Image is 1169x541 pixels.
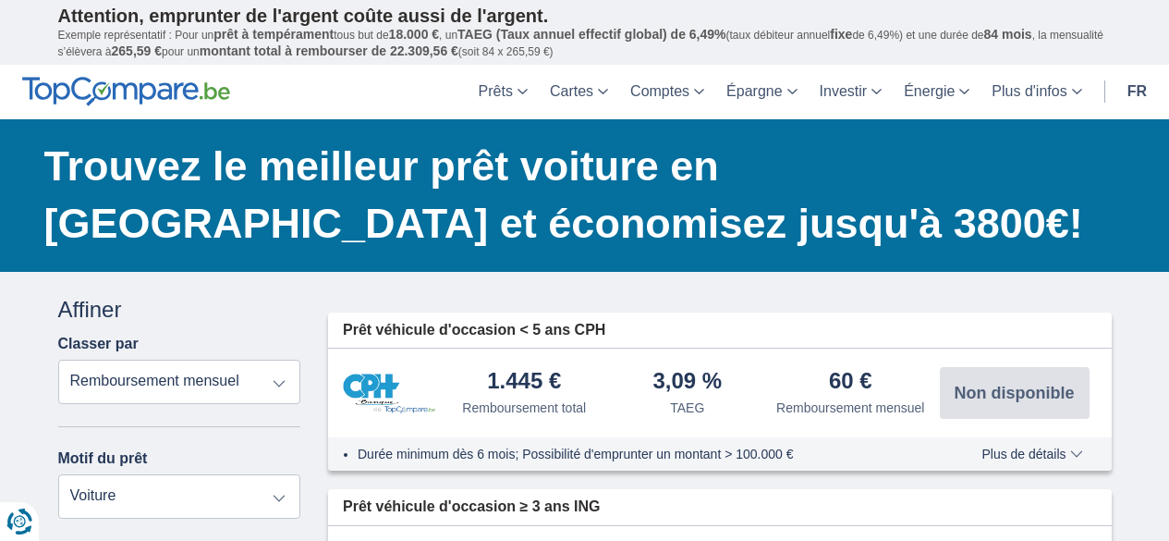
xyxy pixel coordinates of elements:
div: 3,09 % [652,370,722,395]
span: 265,59 € [112,43,163,58]
a: Investir [809,65,894,119]
p: Exemple représentatif : Pour un tous but de , un (taux débiteur annuel de 6,49%) et une durée de ... [58,27,1112,60]
img: TopCompare [22,77,230,106]
button: Non disponible [940,367,1090,419]
span: Non disponible [955,385,1075,401]
p: Attention, emprunter de l'argent coûte aussi de l'argent. [58,5,1112,27]
span: Plus de détails [981,448,1082,461]
li: Durée minimum dès 6 mois; Possibilité d'emprunter un montant > 100.000 € [358,445,928,463]
span: TAEG (Taux annuel effectif global) de 6,49% [457,27,725,42]
a: Prêts [468,65,539,119]
a: Plus d'infos [980,65,1092,119]
span: 84 mois [984,27,1032,42]
h1: Trouvez le meilleur prêt voiture en [GEOGRAPHIC_DATA] et économisez jusqu'à 3800€! [44,138,1112,252]
button: Plus de détails [968,447,1096,461]
span: Prêt véhicule d'occasion < 5 ans CPH [343,320,605,341]
span: Prêt véhicule d'occasion ≥ 3 ans ING [343,497,600,518]
div: TAEG [670,399,704,417]
label: Classer par [58,336,139,352]
span: 18.000 € [389,27,440,42]
img: pret personnel CPH Banque [343,374,435,413]
div: Affiner [58,294,301,326]
div: Remboursement mensuel [776,399,924,417]
a: fr [1116,65,1158,119]
div: Remboursement total [462,399,586,417]
a: Comptes [619,65,715,119]
span: fixe [830,27,852,42]
div: 1.445 € [487,370,561,395]
label: Motif du prêt [58,450,148,467]
a: Énergie [893,65,980,119]
span: prêt à tempérament [213,27,334,42]
a: Épargne [715,65,809,119]
a: Cartes [539,65,619,119]
div: 60 € [829,370,872,395]
span: montant total à rembourser de 22.309,56 € [200,43,458,58]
